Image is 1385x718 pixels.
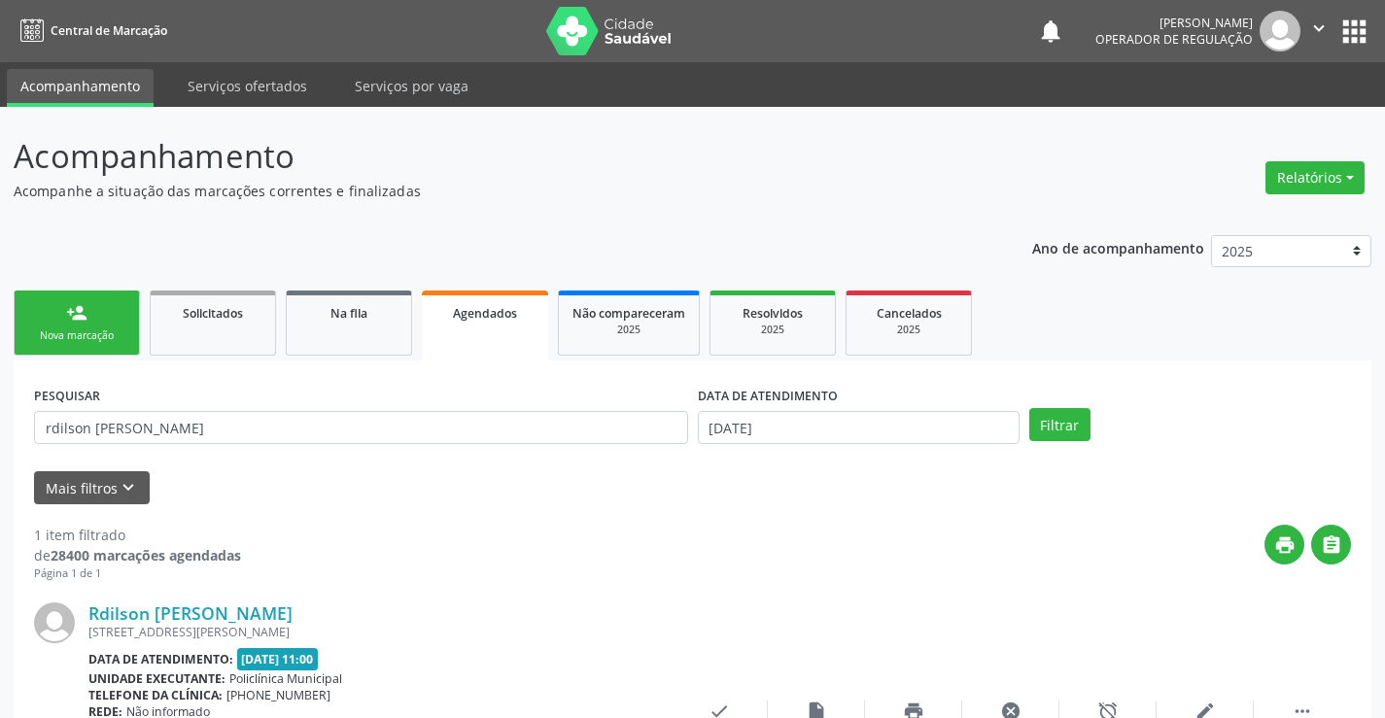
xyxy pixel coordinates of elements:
span: [PHONE_NUMBER] [226,687,330,703]
i: keyboard_arrow_down [118,477,139,498]
p: Acompanhamento [14,132,964,181]
a: Acompanhamento [7,69,154,107]
button: Relatórios [1265,161,1365,194]
div: [STREET_ADDRESS][PERSON_NAME] [88,624,671,640]
button: Mais filtroskeyboard_arrow_down [34,471,150,505]
span: Solicitados [183,305,243,322]
span: Central de Marcação [51,22,167,39]
label: PESQUISAR [34,381,100,411]
div: de [34,545,241,565]
i:  [1321,534,1342,556]
a: Central de Marcação [14,15,167,47]
button:  [1300,11,1337,51]
p: Ano de acompanhamento [1032,235,1204,259]
div: 1 item filtrado [34,525,241,545]
input: Selecione um intervalo [698,411,1020,444]
a: Serviços por vaga [341,69,482,103]
span: Cancelados [877,305,942,322]
a: Rdilson [PERSON_NAME] [88,602,293,624]
i:  [1308,17,1330,39]
div: [PERSON_NAME] [1095,15,1253,31]
span: Agendados [453,305,517,322]
span: Não compareceram [572,305,685,322]
b: Data de atendimento: [88,651,233,667]
span: Operador de regulação [1095,31,1253,48]
button: notifications [1037,17,1064,45]
img: img [34,602,75,643]
button: apps [1337,15,1371,49]
label: DATA DE ATENDIMENTO [698,381,838,411]
span: Policlínica Municipal [229,670,342,687]
span: [DATE] 11:00 [237,648,319,670]
div: person_add [66,302,87,324]
i: print [1274,534,1296,556]
a: Serviços ofertados [174,69,321,103]
button: Filtrar [1029,408,1091,441]
button: print [1264,525,1304,564]
span: Resolvidos [743,305,803,322]
span: Na fila [330,305,367,322]
button:  [1311,525,1351,564]
div: 2025 [860,323,957,337]
b: Telefone da clínica: [88,687,223,703]
strong: 28400 marcações agendadas [51,546,241,564]
b: Unidade executante: [88,670,225,687]
input: Nome, CNS [34,411,688,444]
div: 2025 [724,323,821,337]
div: 2025 [572,323,685,337]
p: Acompanhe a situação das marcações correntes e finalizadas [14,181,964,201]
div: Página 1 de 1 [34,565,241,582]
img: img [1260,11,1300,51]
div: Nova marcação [28,328,125,343]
